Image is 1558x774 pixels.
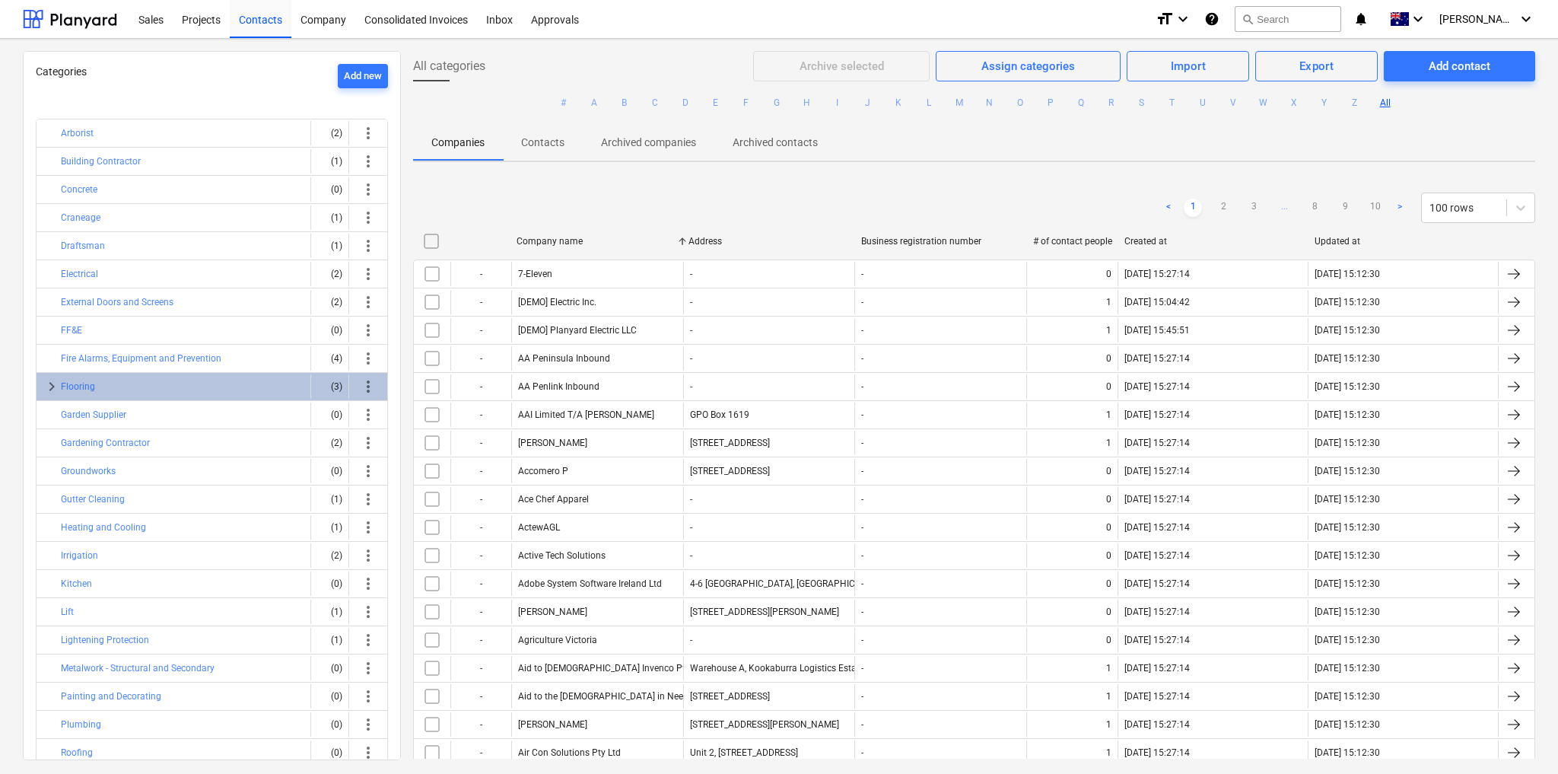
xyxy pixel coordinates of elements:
[359,293,377,311] span: more_vert
[555,94,573,112] button: #
[1106,494,1111,505] div: 0
[690,353,692,364] div: -
[518,635,597,645] div: Agriculture Victoria
[1315,353,1380,364] div: [DATE] 15:12:30
[317,487,342,511] div: (1)
[317,121,342,145] div: (2)
[317,205,342,230] div: (1)
[585,94,603,112] button: A
[317,712,342,737] div: (0)
[1106,747,1111,758] div: 1
[518,607,587,617] div: [PERSON_NAME]
[1124,663,1190,674] div: [DATE] 15:27:14
[646,94,664,112] button: C
[450,741,511,765] div: -
[317,234,342,258] div: (1)
[1124,719,1190,730] div: [DATE] 15:27:14
[861,719,863,730] div: -
[1376,94,1394,112] button: All
[61,152,141,170] button: Building Contractor
[861,607,863,617] div: -
[61,293,173,311] button: External Doors and Screens
[317,149,342,174] div: (1)
[61,603,74,621] button: Lift
[61,546,98,565] button: Irrigation
[861,691,863,702] div: -
[450,684,511,709] div: -
[518,269,552,279] div: 7-Eleven
[1106,550,1111,561] div: 0
[413,57,485,75] span: All categories
[861,438,863,448] div: -
[61,124,94,142] button: Arborist
[861,353,863,364] div: -
[317,600,342,624] div: (1)
[1214,199,1232,217] a: Page 2
[768,94,786,112] button: G
[690,494,692,505] div: -
[1235,6,1341,32] button: Search
[690,747,798,758] div: Unit 2, [STREET_ADDRESS]
[690,269,692,279] div: -
[518,381,599,392] div: AA Penlink Inbound
[359,180,377,199] span: more_vert
[981,94,999,112] button: N
[1254,94,1273,112] button: W
[450,712,511,737] div: -
[1156,10,1174,28] i: format_size
[518,353,610,364] div: AA Peninsula Inbound
[861,494,863,505] div: -
[1315,409,1380,420] div: [DATE] 15:12:30
[518,466,568,476] div: Accomero P
[1124,297,1190,307] div: [DATE] 15:04:42
[1106,353,1111,364] div: 0
[359,518,377,537] span: more_vert
[1315,522,1380,533] div: [DATE] 15:12:30
[690,466,770,476] div: [STREET_ADDRESS]
[359,631,377,649] span: more_vert
[1315,635,1380,645] div: [DATE] 15:12:30
[690,297,692,307] div: -
[1482,701,1558,774] iframe: Chat Widget
[1106,325,1111,336] div: 1
[690,578,884,589] div: 4-6 [GEOGRAPHIC_DATA], [GEOGRAPHIC_DATA]
[1106,297,1111,307] div: 1
[359,659,377,677] span: more_vert
[61,575,92,593] button: Kitchen
[338,64,388,88] button: Add new
[36,65,87,78] span: Categories
[920,94,938,112] button: L
[359,603,377,621] span: more_vert
[690,663,948,674] div: Warehouse A, Kookaburra Logistics Estate, [STREET_ADDRESS]
[317,318,342,342] div: (0)
[1315,747,1380,758] div: [DATE] 15:12:30
[359,434,377,452] span: more_vert
[690,719,839,730] div: [STREET_ADDRESS][PERSON_NAME]
[861,409,863,420] div: -
[1439,13,1515,25] span: [PERSON_NAME]
[61,377,95,396] button: Flooring
[1124,691,1190,702] div: [DATE] 15:27:14
[1315,381,1380,392] div: [DATE] 15:12:30
[1204,10,1219,28] i: Knowledge base
[61,349,221,368] button: Fire Alarms, Equipment and Prevention
[1194,94,1212,112] button: U
[1124,635,1190,645] div: [DATE] 15:27:14
[1124,353,1190,364] div: [DATE] 15:27:14
[737,94,755,112] button: F
[1315,578,1380,589] div: [DATE] 15:12:30
[1174,10,1192,28] i: keyboard_arrow_down
[861,522,863,533] div: -
[518,494,589,505] div: Ace Chef Apparel
[889,94,908,112] button: K
[1124,438,1190,448] div: [DATE] 15:27:14
[359,687,377,706] span: more_vert
[1384,51,1535,81] button: Add contact
[450,515,511,540] div: -
[861,236,1021,247] div: Business registration number
[1124,550,1190,561] div: [DATE] 15:27:14
[1072,94,1090,112] button: Q
[688,236,848,247] div: Address
[518,578,662,589] div: Adobe System Software Ireland Ltd
[861,297,863,307] div: -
